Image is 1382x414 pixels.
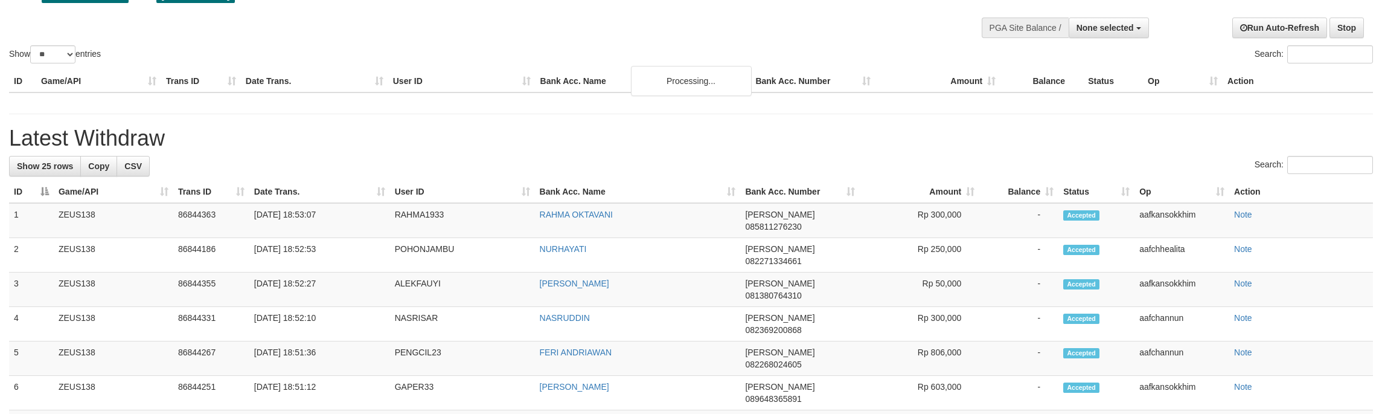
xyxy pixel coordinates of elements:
span: Copy 082268024605 to clipboard [745,360,801,369]
th: User ID [388,70,536,92]
th: Amount: activate to sort column ascending [860,181,979,203]
label: Search: [1255,45,1373,63]
td: Rp 806,000 [860,341,979,376]
a: [PERSON_NAME] [540,279,609,288]
input: Search: [1287,45,1373,63]
td: ALEKFAUYI [390,273,535,307]
th: Balance [1000,70,1083,92]
td: ZEUS138 [54,203,173,238]
td: POHONJAMBU [390,238,535,273]
td: Rp 300,000 [860,307,979,341]
span: Copy 089648365891 to clipboard [745,394,801,404]
th: Bank Acc. Name: activate to sort column ascending [535,181,741,203]
td: - [979,376,1058,410]
th: Op: activate to sort column ascending [1134,181,1229,203]
a: Run Auto-Refresh [1232,18,1327,38]
a: Note [1234,313,1252,323]
th: Bank Acc. Number [750,70,875,92]
td: PENGCIL23 [390,341,535,376]
td: aafchhealita [1134,238,1229,273]
td: aafchannun [1134,341,1229,376]
span: Copy 081380764310 to clipboard [745,291,801,300]
td: Rp 300,000 [860,203,979,238]
a: Note [1234,382,1252,392]
th: Status: activate to sort column ascending [1058,181,1134,203]
td: ZEUS138 [54,273,173,307]
span: Accepted [1063,279,1099,289]
td: [DATE] 18:51:36 [249,341,390,376]
th: Trans ID: activate to sort column ascending [173,181,249,203]
a: NASRUDDIN [540,313,590,323]
span: Copy 085811276230 to clipboard [745,222,801,231]
th: Action [1223,70,1373,92]
td: Rp 603,000 [860,376,979,410]
td: [DATE] 18:52:10 [249,307,390,341]
th: ID: activate to sort column descending [9,181,54,203]
span: Accepted [1063,314,1099,324]
th: Balance: activate to sort column ascending [979,181,1058,203]
td: 1 [9,203,54,238]
span: None selected [1076,23,1134,33]
td: 6 [9,376,54,410]
span: Accepted [1063,348,1099,358]
label: Show entries [9,45,101,63]
td: 4 [9,307,54,341]
td: NASRISAR [390,307,535,341]
td: Rp 250,000 [860,238,979,273]
span: Show 25 rows [17,161,73,171]
td: - [979,238,1058,273]
th: Status [1083,70,1143,92]
a: Stop [1329,18,1364,38]
th: Bank Acc. Name [536,70,751,92]
span: Accepted [1063,383,1099,393]
span: Accepted [1063,210,1099,221]
input: Search: [1287,156,1373,174]
a: Note [1234,348,1252,357]
a: CSV [117,156,150,176]
a: Note [1234,244,1252,254]
button: None selected [1069,18,1149,38]
td: aafkansokkhim [1134,273,1229,307]
td: - [979,307,1058,341]
th: Action [1229,181,1373,203]
th: Trans ID [161,70,241,92]
th: Date Trans.: activate to sort column ascending [249,181,390,203]
td: RAHMA1933 [390,203,535,238]
td: ZEUS138 [54,238,173,273]
td: [DATE] 18:52:27 [249,273,390,307]
th: Op [1143,70,1223,92]
a: NURHAYATI [540,244,587,254]
th: Amount [875,70,1000,92]
a: FERI ANDRIAWAN [540,348,612,357]
span: [PERSON_NAME] [745,348,814,357]
a: Note [1234,210,1252,219]
span: [PERSON_NAME] [745,244,814,254]
th: Game/API: activate to sort column ascending [54,181,173,203]
td: ZEUS138 [54,307,173,341]
a: [PERSON_NAME] [540,382,609,392]
th: ID [9,70,36,92]
td: 86844363 [173,203,249,238]
td: [DATE] 18:52:53 [249,238,390,273]
a: RAHMA OKTAVANI [540,210,613,219]
span: Accepted [1063,245,1099,255]
td: 86844331 [173,307,249,341]
td: ZEUS138 [54,376,173,410]
label: Search: [1255,156,1373,174]
td: 3 [9,273,54,307]
span: [PERSON_NAME] [745,210,814,219]
span: Copy 082271334661 to clipboard [745,256,801,266]
td: ZEUS138 [54,341,173,376]
th: Date Trans. [241,70,388,92]
a: Show 25 rows [9,156,81,176]
th: Bank Acc. Number: activate to sort column ascending [740,181,860,203]
td: 2 [9,238,54,273]
th: Game/API [36,70,161,92]
td: - [979,203,1058,238]
td: aafkansokkhim [1134,203,1229,238]
a: Copy [80,156,117,176]
h1: Latest Withdraw [9,126,1373,150]
select: Showentries [30,45,75,63]
td: aafkansokkhim [1134,376,1229,410]
a: Note [1234,279,1252,288]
